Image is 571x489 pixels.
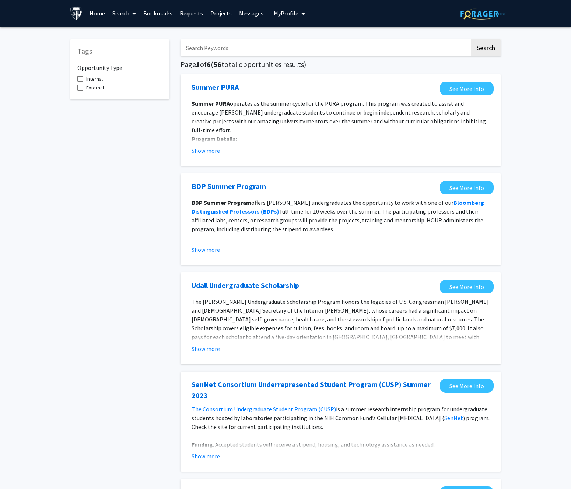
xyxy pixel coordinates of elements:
a: Home [86,0,109,26]
a: Opens in a new tab [440,280,494,293]
button: Show more [192,146,220,155]
button: Search [471,39,501,56]
strong: BDP Summer Program [192,199,251,206]
input: Search Keywords [181,39,470,56]
a: Opens in a new tab [192,280,299,291]
a: Opens in a new tab [192,181,266,192]
a: Opens in a new tab [192,379,436,401]
span: 56 [213,60,221,69]
a: Opens in a new tab [440,379,494,393]
strong: Program Details: [192,135,237,143]
a: Requests [176,0,207,26]
img: Johns Hopkins University Logo [70,7,83,20]
p: is a summer research internship program for undergraduate students hosted by laboratories partici... [192,405,490,431]
strong: Summer PURA [192,100,230,107]
a: SenNet [444,414,463,422]
iframe: Chat [540,456,565,483]
span: External [86,83,104,92]
span: 6 [207,60,211,69]
button: Show more [192,344,220,353]
a: Opens in a new tab [440,82,494,95]
strong: Funding [192,441,213,448]
span: Internal [86,74,103,83]
img: ForagerOne Logo [460,8,507,20]
a: The Consortium Undergraduate Student Program (CUSP) [192,405,336,413]
button: Show more [192,245,220,254]
a: Opens in a new tab [440,181,494,194]
h5: Page of ( total opportunities results) [181,60,501,69]
p: : Accepted students will receive a stipend, housing, and technology assistance as needed. [192,440,490,449]
a: Bookmarks [140,0,176,26]
button: Show more [192,452,220,461]
a: Messages [235,0,267,26]
a: Search [109,0,140,26]
span: My Profile [274,10,298,17]
h5: Tags [77,47,162,56]
h6: Opportunity Type [77,59,162,71]
a: Projects [207,0,235,26]
span: The [PERSON_NAME] Undergraduate Scholarship Program honors the legacies of U.S. Congressman [PERS... [192,298,489,358]
p: offers [PERSON_NAME] undergraduates the opportunity to work with one of our full-time for 10 week... [192,198,490,233]
span: operates as the summer cycle for the PURA program. This program was created to assist and encoura... [192,100,486,134]
span: 1 [196,60,200,69]
a: Opens in a new tab [192,82,239,93]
